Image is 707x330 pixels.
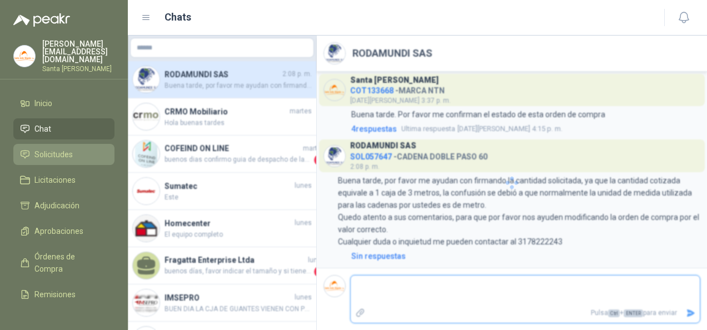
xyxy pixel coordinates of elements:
a: Remisiones [13,284,114,305]
a: Licitaciones [13,169,114,191]
p: [PERSON_NAME] [EMAIL_ADDRESS][DOMAIN_NAME] [42,40,114,63]
a: Órdenes de Compra [13,246,114,279]
span: Solicitudes [34,148,73,161]
h1: Chats [165,9,191,25]
img: Company Logo [14,46,35,67]
span: Inicio [34,97,52,109]
p: Santa [PERSON_NAME] [42,66,114,72]
span: Licitaciones [34,174,76,186]
a: Chat [13,118,114,139]
a: Inicio [13,93,114,114]
span: Aprobaciones [34,225,83,237]
span: Adjudicación [34,199,79,212]
span: Remisiones [34,288,76,301]
a: Aprobaciones [13,221,114,242]
img: Logo peakr [13,13,70,27]
span: Órdenes de Compra [34,251,104,275]
a: Adjudicación [13,195,114,216]
span: Chat [34,123,51,135]
a: Solicitudes [13,144,114,165]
